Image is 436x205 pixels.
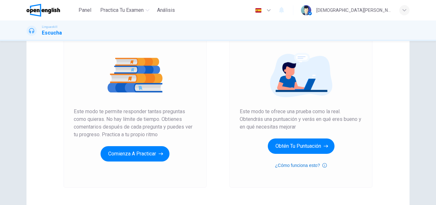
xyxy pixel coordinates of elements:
div: [DEMOGRAPHIC_DATA][PERSON_NAME] [316,6,392,14]
img: es [254,8,262,13]
button: Comienza a practicar [101,146,169,162]
h1: Escucha [42,29,62,37]
span: Análisis [157,6,175,14]
img: OpenEnglish logo [26,4,60,17]
span: Este modo te ofrece una prueba como la real. Obtendrás una puntuación y verás en qué eres bueno y... [240,108,362,131]
button: Análisis [154,4,177,16]
button: Obtén tu puntuación [268,138,335,154]
span: Practica tu examen [100,6,144,14]
span: Panel [79,6,91,14]
a: OpenEnglish logo [26,4,75,17]
button: Panel [75,4,95,16]
span: Este modo te permite responder tantas preguntas como quieras. No hay límite de tiempo. Obtienes c... [74,108,196,138]
img: Profile picture [301,5,311,15]
button: Practica tu examen [98,4,152,16]
span: Linguaskill [42,25,57,29]
button: ¿Cómo funciona esto? [275,162,327,169]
